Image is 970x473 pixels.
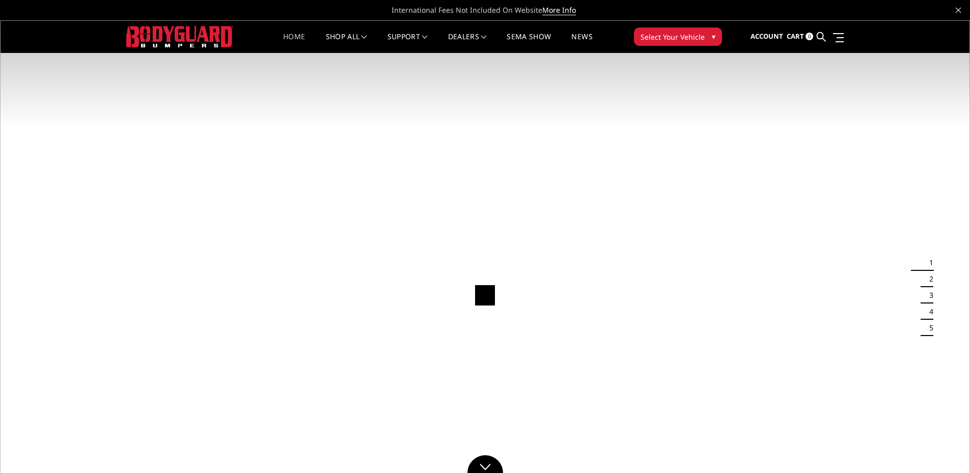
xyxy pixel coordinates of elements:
a: Cart 0 [787,23,813,50]
span: ▾ [712,31,715,42]
button: 2 of 5 [923,271,933,287]
a: Support [387,33,428,53]
a: SEMA Show [507,33,551,53]
span: Cart [787,32,804,41]
a: Account [751,23,783,50]
button: Select Your Vehicle [634,27,722,46]
a: shop all [326,33,367,53]
a: Click to Down [467,455,503,473]
span: Account [751,32,783,41]
button: 5 of 5 [923,320,933,336]
a: Dealers [448,33,487,53]
img: BODYGUARD BUMPERS [126,26,233,47]
a: Home [283,33,305,53]
button: 4 of 5 [923,303,933,320]
a: News [571,33,592,53]
button: 1 of 5 [923,255,933,271]
span: 0 [806,33,813,40]
span: Select Your Vehicle [641,32,705,42]
button: 3 of 5 [923,287,933,303]
a: More Info [542,5,576,15]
